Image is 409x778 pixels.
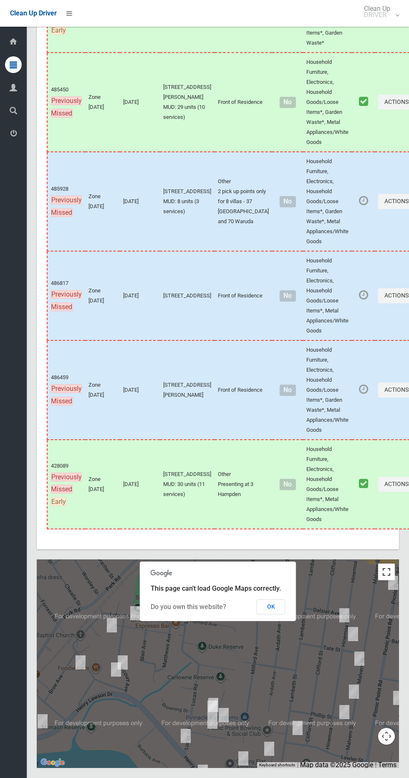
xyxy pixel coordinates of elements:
td: Household Furniture, Electronics, Household Goods/Loose Items*, Garden Waste*, Metal Appliances/W... [303,152,352,251]
div: 87 Hinemoa Street, PANANIA NSW 2213<br>Status : AssignedToRoute<br><a href="/driver/booking/48107... [345,624,361,645]
div: 68 Malvern Street, PANANIA NSW 2213<br>Status : AssignedToRoute<br><a href="/driver/booking/48480... [351,648,368,669]
div: 23 Irene Street, PANANIA NSW 2213<br>Status : AssignedToRoute<br><a href="/driver/booking/487570/... [235,748,252,769]
div: 715 Henry Lawson Drive, EAST HILLS NSW 2213<br>Status : Collected<br><a href="/driver/booking/487... [177,725,194,746]
span: This page can't load Google Maps correctly. [151,584,281,592]
span: Previously Missed [51,384,82,405]
td: Household Furniture, Electronics, Household Goods/Loose Items*, Garden Waste*, Metal Appliances/W... [303,53,352,152]
td: 485928 [47,152,85,251]
button: Keyboard shortcuts [259,762,295,768]
td: 486459 [47,340,85,440]
div: 3/2 Broe Avenue, EAST HILLS NSW 2213<br>Status : AssignedToRoute<br><a href="/driver/booking/4874... [72,652,89,673]
h4: Normal sized [275,481,300,488]
span: No [280,196,296,207]
td: Front of Residence [215,251,272,340]
div: 46A Lawler Street, PANANIA NSW 2213<br>Status : AssignedToRoute<br><a href="/driver/booking/48538... [289,718,306,738]
span: No [280,479,296,490]
td: Other 2 pick up points only for 8 villas - 37 [GEOGRAPHIC_DATA] and 70 Waruda [215,152,272,251]
span: Clean Up Driver [10,9,57,17]
div: 17 Gracemar Avenue, PANANIA NSW 2213<br>Status : AssignedToRoute<br><a href="/driver/booking/4873... [204,697,221,718]
div: 34 Harcourt Avenue, EAST HILLS NSW 2213<br>Status : Collected<br><a href="/driver/booking/485677/... [114,652,131,673]
span: Early [51,497,66,506]
i: Booking marked as collected. [359,96,368,107]
a: Do you own this website? [151,603,226,611]
h4: Normal sized [275,99,300,106]
div: 2A Penrose Avenue, EAST HILLS NSW 2213<br>Status : AssignedToRoute<br><a href="/driver/booking/48... [204,711,221,732]
div: 20 Picnic Point Road, PANANIA NSW 2213<br>Status : Collected<br><a href="/driver/booking/487714/c... [385,572,401,593]
div: 30 Douglas Street, PANANIA NSW 2213<br>Status : AssignedToRoute<br><a href="/driver/booking/48516... [390,687,406,708]
button: Toggle fullscreen view [378,564,395,580]
td: [STREET_ADDRESS] [160,251,215,340]
div: 88 Malvern Street, PANANIA NSW 2213<br>Status : AssignedToRoute<br><a href="/driver/booking/48715... [346,681,362,702]
img: Google [39,757,66,768]
td: 486817 [47,251,85,340]
td: [DATE] [120,152,160,251]
h4: Normal sized [275,387,300,394]
span: Previously Missed [51,196,82,217]
div: 19 Gracemar Avenue, PANANIA NSW 2213<br>Status : AssignedToRoute<br><a href="/driver/booking/4870... [205,695,222,715]
span: Map data ©2025 Google [300,761,373,769]
td: [STREET_ADDRESS] MUD: 30 units (11 services) [160,440,215,529]
td: 428089 [47,440,85,529]
div: 647 Henry Lawson Drive, EAST HILLS NSW 2213<br>Status : AssignedToRoute<br><a href="/driver/booki... [34,711,51,732]
div: 6 Irene Street, PANANIA NSW 2213<br>Status : AssignedToRoute<br><a href="/driver/booking/487903/c... [261,738,278,759]
h4: Normal sized [275,198,300,205]
span: Previously Missed [51,473,82,494]
div: 62 Hinemoa Street, PANANIA NSW 2213<br>Status : AssignedToRoute<br><a href="/driver/booking/48698... [336,605,353,626]
i: Booking awaiting collection. Mark as collected or report issues to complete task. [359,384,368,395]
td: [DATE] [120,251,160,340]
span: Previously Missed [51,96,82,118]
a: Terms (opens in new tab) [378,761,396,769]
h4: Normal sized [275,292,300,300]
button: OK [257,599,285,614]
button: Map camera controls [378,728,395,745]
span: Early [51,26,66,35]
td: [STREET_ADDRESS][PERSON_NAME] MUD: 29 units (10 services) [160,53,215,152]
span: No [280,385,296,396]
td: Zone [DATE] [85,440,120,529]
td: Front of Residence [215,53,272,152]
small: DRIVER [364,12,390,18]
td: Household Furniture, Electronics, Household Goods/Loose Items*, Metal Appliances/White Goods [303,440,352,529]
a: Clean Up Driver [10,7,57,20]
span: No [280,290,296,302]
td: Zone [DATE] [85,53,120,152]
span: Clean Up [360,5,399,18]
td: Zone [DATE] [85,251,120,340]
td: Front of Residence [215,340,272,440]
div: 9 Gracemar Avenue, PANANIA NSW 2213<br>Status : AssignedToRoute<br><a href="/driver/booking/48846... [215,705,232,725]
td: [DATE] [120,53,160,152]
a: Open this area in Google Maps (opens a new window) [39,757,66,768]
td: Other Presenting at 3 Hampden [215,440,272,529]
td: [DATE] [120,340,160,440]
td: Household Furniture, Electronics, Household Goods/Loose Items*, Garden Waste*, Metal Appliances/W... [303,340,352,440]
i: Booking awaiting collection. Mark as collected or report issues to complete task. [359,290,368,300]
i: Booking marked as collected. [359,478,368,489]
td: Zone [DATE] [85,152,120,251]
td: Zone [DATE] [85,340,120,440]
div: 19 Phillip Street, PANANIA NSW 2213<br>Status : AssignedToRoute<br><a href="/driver/booking/48794... [336,702,353,723]
td: [STREET_ADDRESS][PERSON_NAME] [160,340,215,440]
span: Previously Missed [51,290,82,311]
i: Booking awaiting collection. Mark as collected or report issues to complete task. [359,195,368,206]
div: 4 Forrest Road, EAST HILLS NSW 2213<br>Status : Collected<br><a href="/driver/booking/486891/comp... [108,659,124,680]
td: [STREET_ADDRESS] MUD: 8 units (3 services) [160,152,215,251]
div: 35 Lehn Road, EAST HILLS NSW 2213<br>Status : Collected<br><a href="/driver/booking/488302/comple... [127,603,144,624]
td: [DATE] [120,440,160,529]
span: No [280,97,296,108]
td: Household Furniture, Electronics, Household Goods/Loose Items*, Metal Appliances/White Goods [303,251,352,340]
td: 485450 [47,53,85,152]
div: 3/8 Cowland Avenue, EAST HILLS NSW 2213<br>Status : AssignedToRoute<br><a href="/driver/booking/4... [104,615,120,636]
